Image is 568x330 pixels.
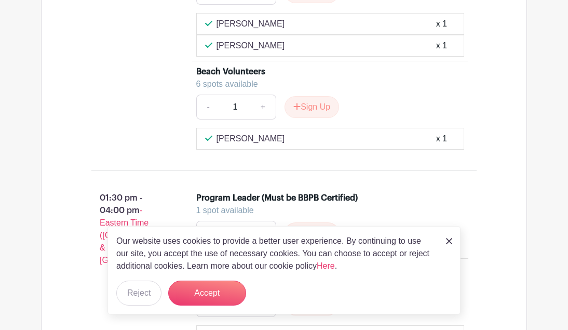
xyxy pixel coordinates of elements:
img: close_button-5f87c8562297e5c2d7936805f587ecaba9071eb48480494691a3f1689db116b3.svg [446,238,452,244]
div: Beach Volunteers [196,65,265,78]
span: - Eastern Time ([GEOGRAPHIC_DATA] & [GEOGRAPHIC_DATA]) [100,206,189,265]
a: + [250,221,276,246]
button: Accept [168,281,246,306]
a: - [196,95,220,120]
div: x 1 [436,18,447,30]
p: [PERSON_NAME] [217,18,285,30]
p: Our website uses cookies to provide a better user experience. By continuing to use our site, you ... [116,235,435,272]
div: Program Leader (Must be BBPB Certified) [196,192,358,204]
div: 6 spots available [196,78,456,90]
a: + [250,95,276,120]
div: x 1 [436,39,447,52]
a: - [196,221,220,246]
button: Sign Up [285,96,339,118]
p: [PERSON_NAME] [217,133,285,145]
div: x 1 [436,133,447,145]
p: [PERSON_NAME] [217,39,285,52]
button: Reject [116,281,161,306]
button: Sign Up [285,222,339,244]
div: 1 spot available [196,204,456,217]
p: 01:30 pm - 04:00 pm [75,188,180,271]
a: Here [317,261,335,270]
